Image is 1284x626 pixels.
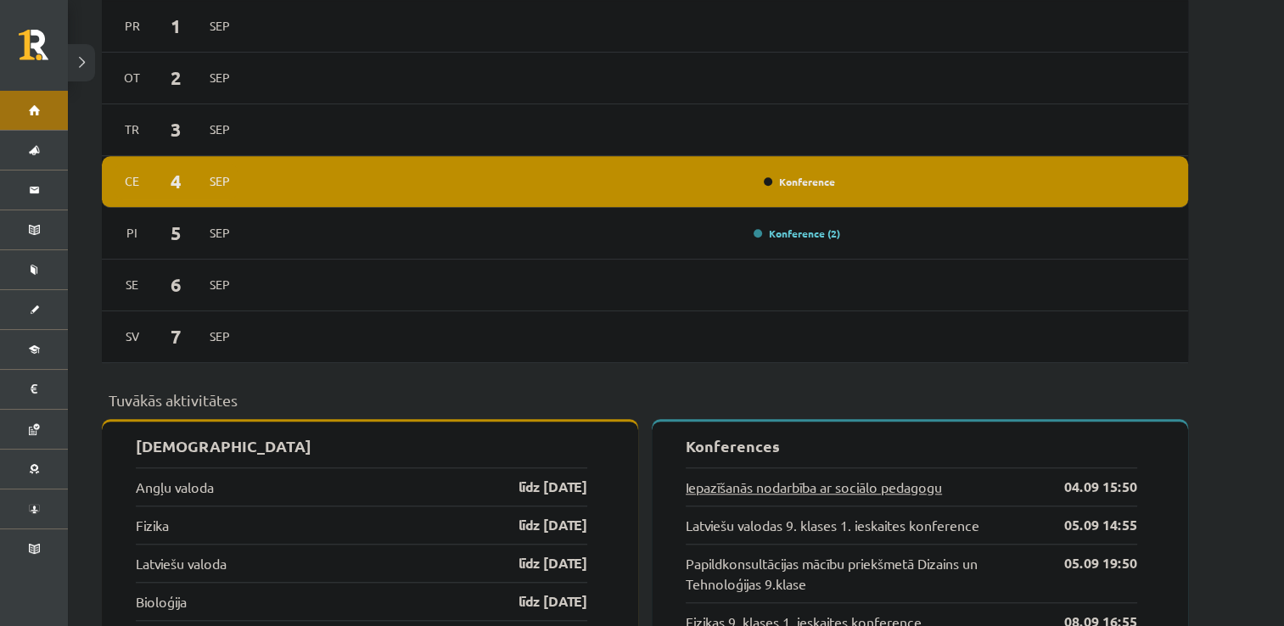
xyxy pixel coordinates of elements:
[489,477,587,497] a: līdz [DATE]
[115,220,150,246] span: Pi
[115,116,150,143] span: Tr
[686,515,979,535] a: Latviešu valodas 9. klases 1. ieskaites konference
[202,323,238,349] span: Sep
[115,64,150,91] span: Ot
[136,515,169,535] a: Fizika
[202,13,238,39] span: Sep
[1039,477,1137,497] a: 04.09 15:50
[754,226,840,240] a: Konference (2)
[150,219,203,247] span: 5
[19,30,68,72] a: Rīgas 1. Tālmācības vidusskola
[150,322,203,350] span: 7
[202,64,238,91] span: Sep
[686,477,942,497] a: Iepazīšanās nodarbība ar sociālo pedagogu
[202,116,238,143] span: Sep
[1039,515,1137,535] a: 05.09 14:55
[686,553,1039,594] a: Papildkonsultācijas mācību priekšmetā Dizains un Tehnoloģijas 9.klase
[202,168,238,194] span: Sep
[489,553,587,573] a: līdz [DATE]
[150,64,203,92] span: 2
[489,515,587,535] a: līdz [DATE]
[202,220,238,246] span: Sep
[115,168,150,194] span: Ce
[136,553,227,573] a: Latviešu valoda
[764,175,835,188] a: Konference
[202,271,238,298] span: Sep
[150,12,203,40] span: 1
[150,271,203,299] span: 6
[150,115,203,143] span: 3
[115,323,150,349] span: Sv
[109,388,1181,411] p: Tuvākās aktivitātes
[686,434,1137,457] p: Konferences
[1039,553,1137,573] a: 05.09 19:50
[150,167,203,195] span: 4
[115,271,150,298] span: Se
[136,477,214,497] a: Angļu valoda
[115,13,150,39] span: Pr
[489,591,587,612] a: līdz [DATE]
[136,434,587,457] p: [DEMOGRAPHIC_DATA]
[136,591,187,612] a: Bioloģija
